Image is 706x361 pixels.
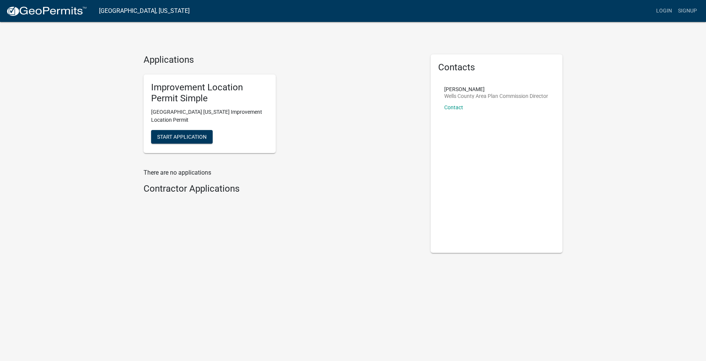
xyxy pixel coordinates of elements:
a: Contact [444,104,463,110]
h5: Contacts [438,62,555,73]
p: Wells County Area Plan Commission Director [444,93,548,99]
wm-workflow-list-section: Applications [144,54,419,159]
h4: Contractor Applications [144,183,419,194]
wm-workflow-list-section: Contractor Applications [144,183,419,197]
h4: Applications [144,54,419,65]
span: Start Application [157,134,207,140]
p: [GEOGRAPHIC_DATA] [US_STATE] Improvement Location Permit [151,108,268,124]
p: [PERSON_NAME] [444,87,548,92]
h5: Improvement Location Permit Simple [151,82,268,104]
a: Signup [675,4,700,18]
a: [GEOGRAPHIC_DATA], [US_STATE] [99,5,190,17]
p: There are no applications [144,168,419,177]
a: Login [653,4,675,18]
button: Start Application [151,130,213,144]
